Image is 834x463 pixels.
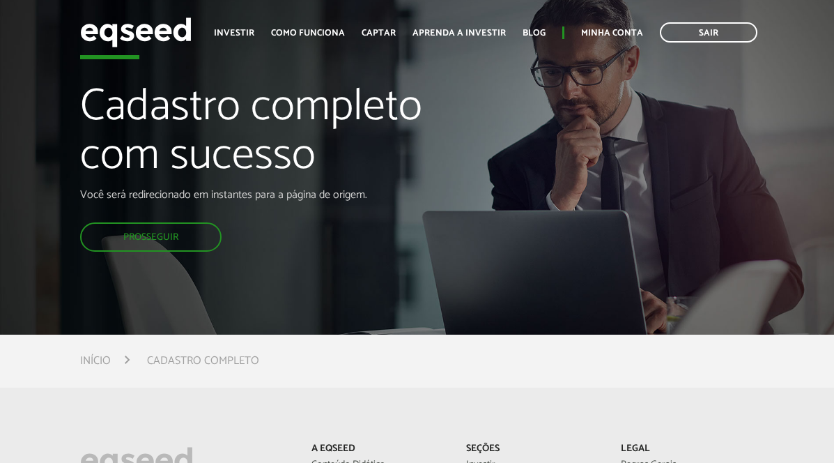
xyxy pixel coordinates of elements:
img: EqSeed [80,14,192,51]
a: Minha conta [581,29,643,38]
a: Sair [660,22,757,43]
a: Aprenda a investir [412,29,506,38]
p: Você será redirecionado em instantes para a página de origem. [80,188,477,202]
a: Investir [214,29,254,38]
p: Seções [466,443,600,455]
a: Início [80,356,111,367]
p: A EqSeed [311,443,445,455]
p: Legal [621,443,755,455]
a: Captar [362,29,396,38]
h1: Cadastro completo com sucesso [80,83,477,188]
li: Cadastro completo [147,351,259,370]
a: Como funciona [271,29,345,38]
a: Prosseguir [80,222,222,252]
a: Blog [523,29,546,38]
